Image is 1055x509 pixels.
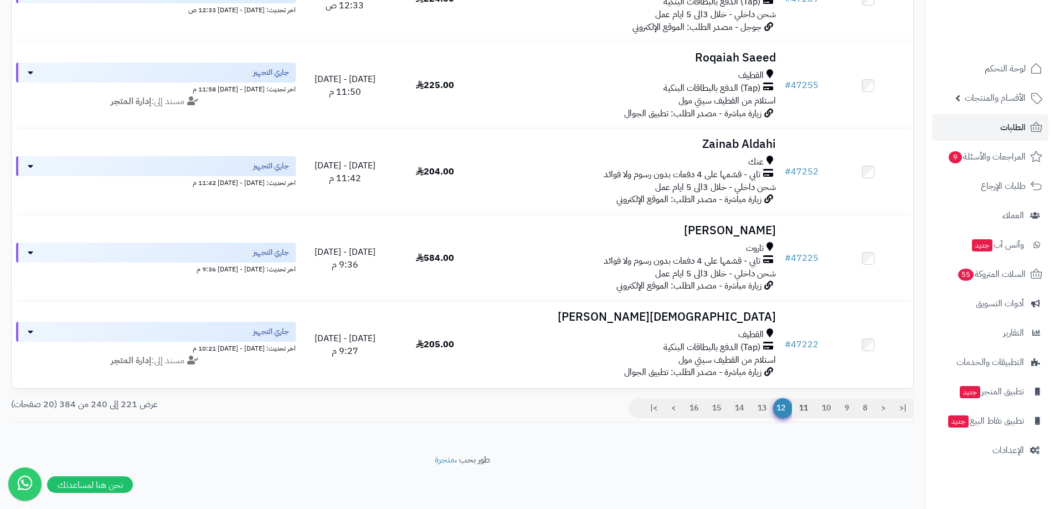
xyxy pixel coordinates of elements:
[792,398,815,418] a: 11
[16,342,296,353] div: اخر تحديث: [DATE] - [DATE] 10:21 م
[632,20,761,34] span: جوجل - مصدر الطلب: الموقع الإلكتروني
[874,398,893,418] a: <
[728,398,751,418] a: 14
[655,8,776,21] span: شحن داخلي - خلال 3الى 5 ايام عمل
[785,338,819,351] a: #47222
[8,354,304,367] div: مسند إلى:
[965,90,1026,106] span: الأقسام والمنتجات
[971,237,1024,253] span: وآتس آب
[981,178,1026,194] span: طلبات الإرجاع
[616,279,761,292] span: زيارة مباشرة - مصدر الطلب: الموقع الإلكتروني
[837,398,856,418] a: 9
[624,366,761,379] span: زيارة مباشرة - مصدر الطلب: تطبيق الجوال
[932,408,1048,434] a: تطبيق نقاط البيعجديد
[785,79,791,92] span: #
[957,266,1026,282] span: السلات المتروكة
[992,443,1024,458] span: الإعدادات
[932,261,1048,287] a: السلات المتروكة55
[253,247,289,258] span: جاري التجهيز
[892,398,914,418] a: |<
[932,55,1048,82] a: لوحة التحكم
[416,79,454,92] span: 225.00
[485,52,776,64] h3: Roqaiah Saeed
[738,69,764,82] span: القطيف
[948,151,963,164] span: 9
[643,398,665,418] a: >|
[253,161,289,172] span: جاري التجهيز
[315,73,375,99] span: [DATE] - [DATE] 11:50 م
[315,332,375,358] span: [DATE] - [DATE] 9:27 م
[932,378,1048,405] a: تطبيق المتجرجديد
[655,267,776,280] span: شحن داخلي - خلال 3الى 5 ايام عمل
[750,398,774,418] a: 13
[956,354,1024,370] span: التطبيقات والخدمات
[435,453,455,466] a: متجرة
[111,354,151,367] strong: إدارة المتجر
[932,143,1048,170] a: المراجعات والأسئلة9
[948,149,1026,164] span: المراجعات والأسئلة
[16,176,296,188] div: اخر تحديث: [DATE] - [DATE] 11:42 م
[785,165,819,178] a: #47252
[604,168,760,181] span: تابي - قسّمها على 4 دفعات بدون رسوم ولا فوائد
[856,398,874,418] a: 8
[485,224,776,237] h3: [PERSON_NAME]
[948,415,969,428] span: جديد
[678,353,776,367] span: استلام من القطيف سيتي مول
[253,326,289,337] span: جاري التجهيز
[932,437,1048,464] a: الإعدادات
[604,255,760,268] span: تابي - قسّمها على 4 دفعات بدون رسوم ولا فوائد
[785,251,791,265] span: #
[3,398,462,411] div: عرض 221 إلى 240 من 384 (20 صفحات)
[678,94,776,107] span: استلام من القطيف سيتي مول
[315,159,375,185] span: [DATE] - [DATE] 11:42 م
[972,239,992,251] span: جديد
[815,398,838,418] a: 10
[8,95,304,108] div: مسند إلى:
[416,338,454,351] span: 205.00
[773,398,792,418] span: 12
[1003,325,1024,341] span: التقارير
[16,3,296,15] div: اخر تحديث: [DATE] - [DATE] 12:33 ص
[682,398,706,418] a: 16
[616,193,761,206] span: زيارة مباشرة - مصدر الطلب: الموقع الإلكتروني
[485,311,776,323] h3: [DEMOGRAPHIC_DATA][PERSON_NAME]
[980,16,1044,39] img: logo-2.png
[738,328,764,341] span: القطيف
[985,61,1026,76] span: لوحة التحكم
[664,398,683,418] a: >
[785,338,791,351] span: #
[932,290,1048,317] a: أدوات التسويق
[932,202,1048,229] a: العملاء
[655,181,776,194] span: شحن داخلي - خلال 3الى 5 ايام عمل
[960,386,980,398] span: جديد
[315,245,375,271] span: [DATE] - [DATE] 9:36 م
[958,268,974,281] span: 55
[416,251,454,265] span: 584.00
[111,95,151,108] strong: إدارة المتجر
[663,341,760,354] span: (Tap) الدفع بالبطاقات البنكية
[947,413,1024,429] span: تطبيق نقاط البيع
[959,384,1024,399] span: تطبيق المتجر
[785,251,819,265] a: #47225
[624,107,761,120] span: زيارة مباشرة - مصدر الطلب: تطبيق الجوال
[485,138,776,151] h3: Zainab Aldahi
[932,349,1048,376] a: التطبيقات والخدمات
[785,165,791,178] span: #
[932,320,1048,346] a: التقارير
[932,114,1048,141] a: الطلبات
[748,156,764,168] span: عنك
[16,263,296,274] div: اخر تحديث: [DATE] - [DATE] 9:36 م
[1000,120,1026,135] span: الطلبات
[932,232,1048,258] a: وآتس آبجديد
[663,82,760,95] span: (Tap) الدفع بالبطاقات البنكية
[785,79,819,92] a: #47255
[976,296,1024,311] span: أدوات التسويق
[932,173,1048,199] a: طلبات الإرجاع
[16,83,296,94] div: اخر تحديث: [DATE] - [DATE] 11:58 م
[705,398,728,418] a: 15
[253,67,289,78] span: جاري التجهيز
[1002,208,1024,223] span: العملاء
[746,242,764,255] span: تاروت
[416,165,454,178] span: 204.00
